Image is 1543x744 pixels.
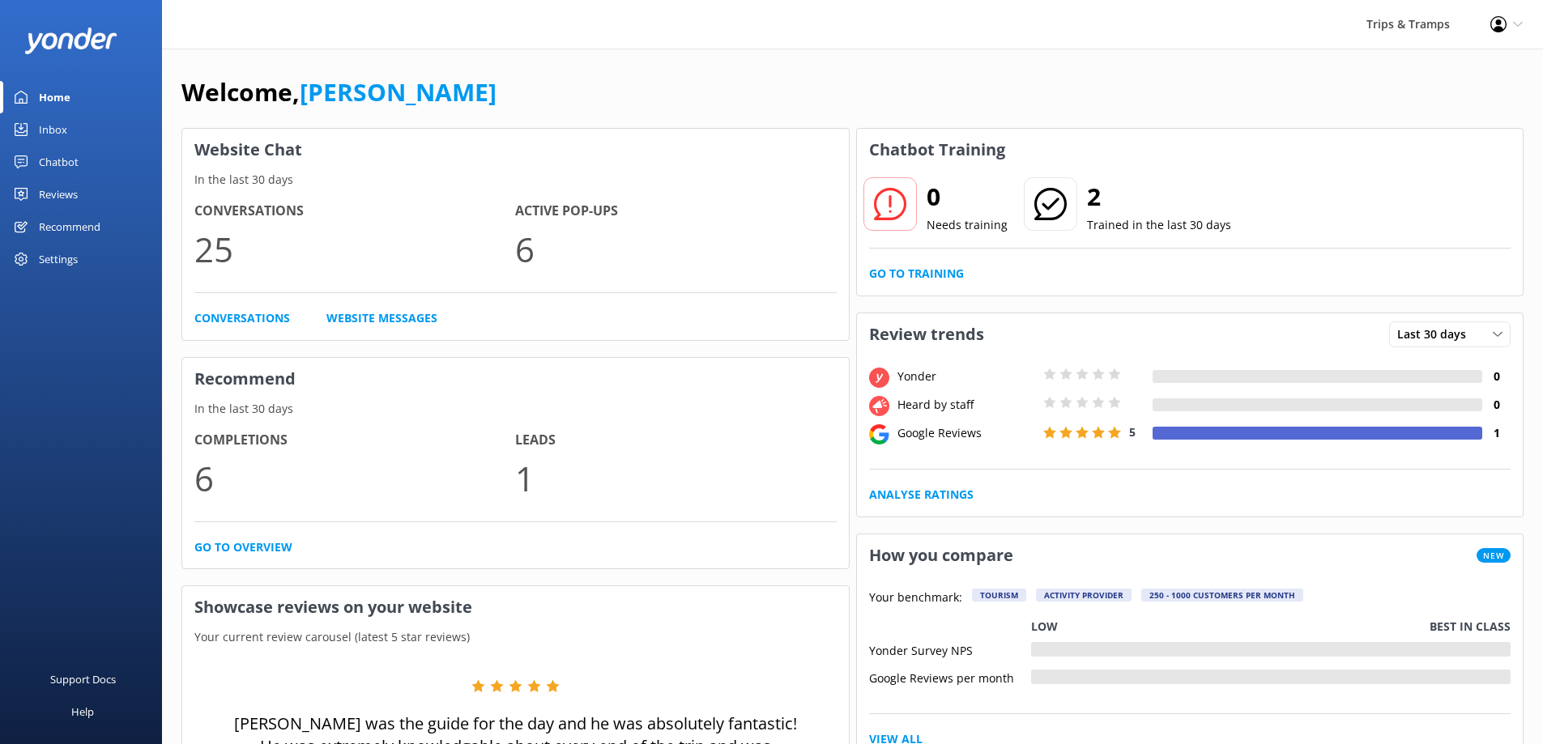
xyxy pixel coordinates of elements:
a: Analyse Ratings [869,486,974,504]
h3: How you compare [857,534,1025,576]
h3: Review trends [857,313,996,355]
div: Chatbot [39,146,79,178]
span: 5 [1129,424,1136,440]
div: Yonder [893,368,1039,385]
p: Low [1031,618,1058,636]
div: Yonder Survey NPS [869,642,1031,657]
p: Your current review carousel (latest 5 star reviews) [182,628,849,646]
p: 25 [194,222,515,276]
h4: Conversations [194,201,515,222]
p: In the last 30 days [182,171,849,189]
h3: Website Chat [182,129,849,171]
p: 6 [515,222,836,276]
div: Reviews [39,178,78,210]
h3: Chatbot Training [857,129,1017,171]
span: New [1477,548,1511,563]
div: Help [71,695,94,728]
div: Tourism [972,589,1026,602]
h4: 1 [1482,424,1511,442]
h1: Welcome, [181,73,497,112]
div: Google Reviews per month [869,670,1031,684]
p: Best in class [1430,618,1511,636]
a: Website Messages [326,309,437,327]
a: [PERSON_NAME] [300,75,497,108]
h2: 2 [1087,177,1231,216]
h2: 0 [927,177,1008,216]
p: Trained in the last 30 days [1087,216,1231,234]
h4: 0 [1482,368,1511,385]
h4: Leads [515,430,836,451]
img: yonder-white-logo.png [24,28,117,54]
p: 6 [194,451,515,505]
p: Needs training [927,216,1008,234]
div: Heard by staff [893,396,1039,414]
div: Settings [39,243,78,275]
div: Activity Provider [1036,589,1132,602]
div: Inbox [39,113,67,146]
p: Your benchmark: [869,589,962,608]
h3: Showcase reviews on your website [182,586,849,628]
span: Last 30 days [1397,325,1476,343]
h4: Completions [194,430,515,451]
a: Conversations [194,309,290,327]
h3: Recommend [182,358,849,400]
div: Google Reviews [893,424,1039,442]
div: Recommend [39,210,100,243]
p: In the last 30 days [182,400,849,418]
p: 1 [515,451,836,505]
a: Go to Training [869,265,964,283]
div: Home [39,81,70,113]
div: 250 - 1000 customers per month [1141,589,1303,602]
h4: Active Pop-ups [515,201,836,222]
a: Go to overview [194,538,292,556]
div: Support Docs [50,663,116,695]
h4: 0 [1482,396,1511,414]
